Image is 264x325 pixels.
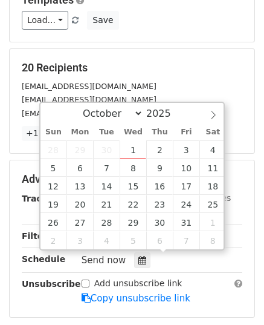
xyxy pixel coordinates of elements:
span: October 11, 2025 [199,159,226,177]
span: November 5, 2025 [120,231,146,249]
span: October 18, 2025 [199,177,226,195]
span: Sat [199,128,226,136]
span: October 3, 2025 [173,140,199,159]
span: October 28, 2025 [93,213,120,231]
span: Thu [146,128,173,136]
span: October 30, 2025 [146,213,173,231]
span: October 1, 2025 [120,140,146,159]
span: Sun [40,128,67,136]
a: Load... [22,11,68,30]
span: October 20, 2025 [66,195,93,213]
h5: Advanced [22,172,242,186]
span: October 17, 2025 [173,177,199,195]
span: November 3, 2025 [66,231,93,249]
strong: Schedule [22,254,65,264]
span: October 2, 2025 [146,140,173,159]
span: November 8, 2025 [199,231,226,249]
span: November 4, 2025 [93,231,120,249]
span: October 14, 2025 [93,177,120,195]
span: October 19, 2025 [40,195,67,213]
span: November 6, 2025 [146,231,173,249]
span: October 7, 2025 [93,159,120,177]
span: September 29, 2025 [66,140,93,159]
span: October 12, 2025 [40,177,67,195]
span: October 24, 2025 [173,195,199,213]
span: October 23, 2025 [146,195,173,213]
span: October 31, 2025 [173,213,199,231]
span: October 26, 2025 [40,213,67,231]
span: October 8, 2025 [120,159,146,177]
span: October 5, 2025 [40,159,67,177]
strong: Unsubscribe [22,279,81,289]
span: October 25, 2025 [199,195,226,213]
span: November 1, 2025 [199,213,226,231]
span: Fri [173,128,199,136]
span: September 28, 2025 [40,140,67,159]
span: October 22, 2025 [120,195,146,213]
span: Tue [93,128,120,136]
span: Mon [66,128,93,136]
span: October 16, 2025 [146,177,173,195]
input: Year [143,108,187,119]
iframe: Chat Widget [204,267,264,325]
span: Wed [120,128,146,136]
span: October 15, 2025 [120,177,146,195]
a: +17 more [22,126,72,141]
strong: Tracking [22,194,62,203]
span: October 9, 2025 [146,159,173,177]
span: November 7, 2025 [173,231,199,249]
span: October 29, 2025 [120,213,146,231]
span: Send now [82,255,126,266]
span: September 30, 2025 [93,140,120,159]
h5: 20 Recipients [22,61,242,74]
label: Add unsubscribe link [94,277,182,290]
span: October 4, 2025 [199,140,226,159]
small: [EMAIL_ADDRESS][DOMAIN_NAME] [22,95,156,104]
span: November 2, 2025 [40,231,67,249]
strong: Filters [22,231,53,241]
span: October 6, 2025 [66,159,93,177]
span: October 10, 2025 [173,159,199,177]
small: [EMAIL_ADDRESS][DOMAIN_NAME] [22,109,156,118]
span: October 13, 2025 [66,177,93,195]
span: October 21, 2025 [93,195,120,213]
button: Save [87,11,118,30]
small: [EMAIL_ADDRESS][DOMAIN_NAME] [22,82,156,91]
span: October 27, 2025 [66,213,93,231]
a: Copy unsubscribe link [82,293,190,304]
